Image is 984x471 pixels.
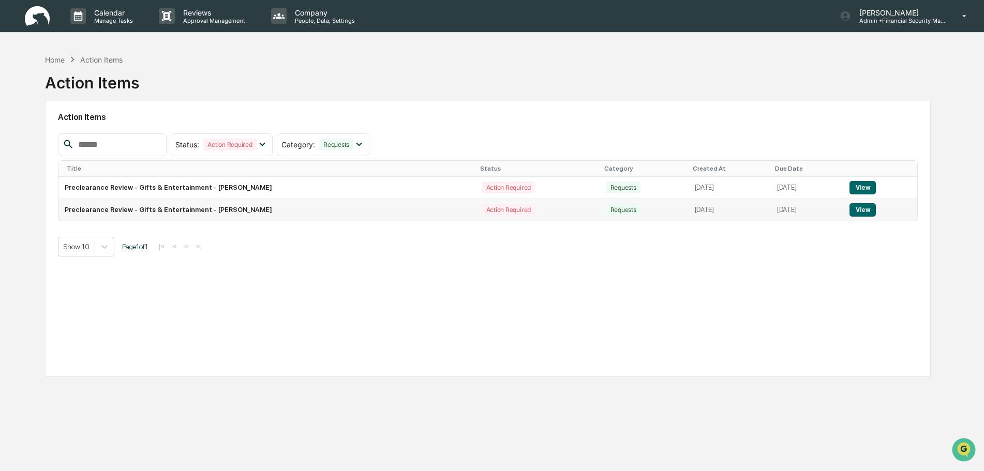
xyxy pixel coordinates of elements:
div: Action Items [45,65,139,92]
a: Powered byPylon [73,175,125,183]
p: Approval Management [175,17,250,24]
button: > [181,242,191,251]
iframe: Open customer support [951,437,979,465]
div: Due Date [775,165,839,172]
button: View [849,203,876,217]
p: Admin • Financial Security Management [851,17,947,24]
div: Home [45,55,65,64]
span: Category : [281,140,315,149]
div: Category [604,165,684,172]
td: [DATE] [771,177,843,199]
td: [DATE] [689,177,771,199]
a: View [849,184,876,191]
button: View [849,181,876,194]
button: < [169,242,180,251]
p: How can we help? [10,22,188,38]
p: Reviews [175,8,250,17]
span: Status : [175,140,199,149]
div: 🔎 [10,151,19,159]
span: Attestations [85,130,128,141]
div: Action Items [80,55,123,64]
div: Action Required [482,204,535,216]
td: [DATE] [689,199,771,221]
img: logo [25,6,50,26]
div: Start new chat [35,79,170,89]
div: Action Required [482,181,535,193]
div: Created At [693,165,767,172]
button: |< [156,242,168,251]
div: Requests [319,139,353,150]
td: [DATE] [771,199,843,221]
a: 🗄️Attestations [71,126,132,145]
div: Requests [606,181,640,193]
p: [PERSON_NAME] [851,8,947,17]
div: Action Required [203,139,256,150]
span: Data Lookup [21,150,65,160]
a: 🔎Data Lookup [6,146,69,164]
button: Start new chat [176,82,188,95]
h2: Action Items [58,112,918,122]
div: Status [480,165,596,172]
div: 🗄️ [75,131,83,140]
a: View [849,206,876,214]
div: 🖐️ [10,131,19,140]
p: People, Data, Settings [287,17,360,24]
div: We're available if you need us! [35,89,131,98]
span: Pylon [103,175,125,183]
p: Calendar [86,8,138,17]
a: 🖐️Preclearance [6,126,71,145]
span: Preclearance [21,130,67,141]
p: Manage Tasks [86,17,138,24]
td: Preclearance Review - Gifts & Entertainment - [PERSON_NAME] [58,199,476,221]
button: >| [193,242,205,251]
span: Page 1 of 1 [122,242,148,251]
div: Title [67,165,472,172]
img: 1746055101610-c473b297-6a78-478c-a979-82029cc54cd1 [10,79,29,98]
div: Requests [606,204,640,216]
p: Company [287,8,360,17]
input: Clear [27,47,171,58]
td: Preclearance Review - Gifts & Entertainment - [PERSON_NAME] [58,177,476,199]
